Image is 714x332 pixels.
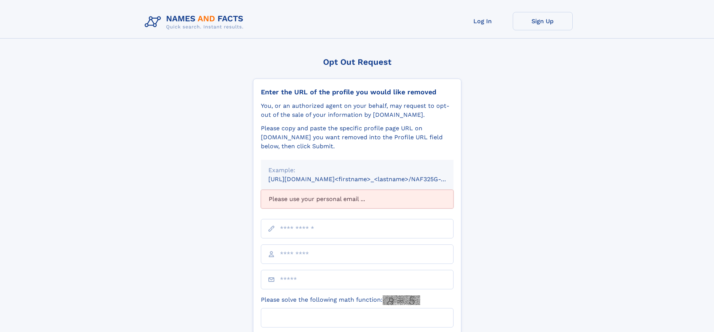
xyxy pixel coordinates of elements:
div: Please use your personal email ... [261,190,454,208]
div: Example: [268,166,446,175]
div: Enter the URL of the profile you would like removed [261,88,454,96]
div: You, or an authorized agent on your behalf, may request to opt-out of the sale of your informatio... [261,101,454,119]
img: Logo Names and Facts [142,12,250,32]
small: [URL][DOMAIN_NAME]<firstname>_<lastname>/NAF325G-xxxxxxxx [268,176,468,183]
a: Sign Up [513,12,573,30]
div: Opt Out Request [253,57,461,67]
label: Please solve the following math function: [261,295,420,305]
div: Please copy and paste the specific profile page URL on [DOMAIN_NAME] you want removed into the Pr... [261,124,454,151]
a: Log In [453,12,513,30]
